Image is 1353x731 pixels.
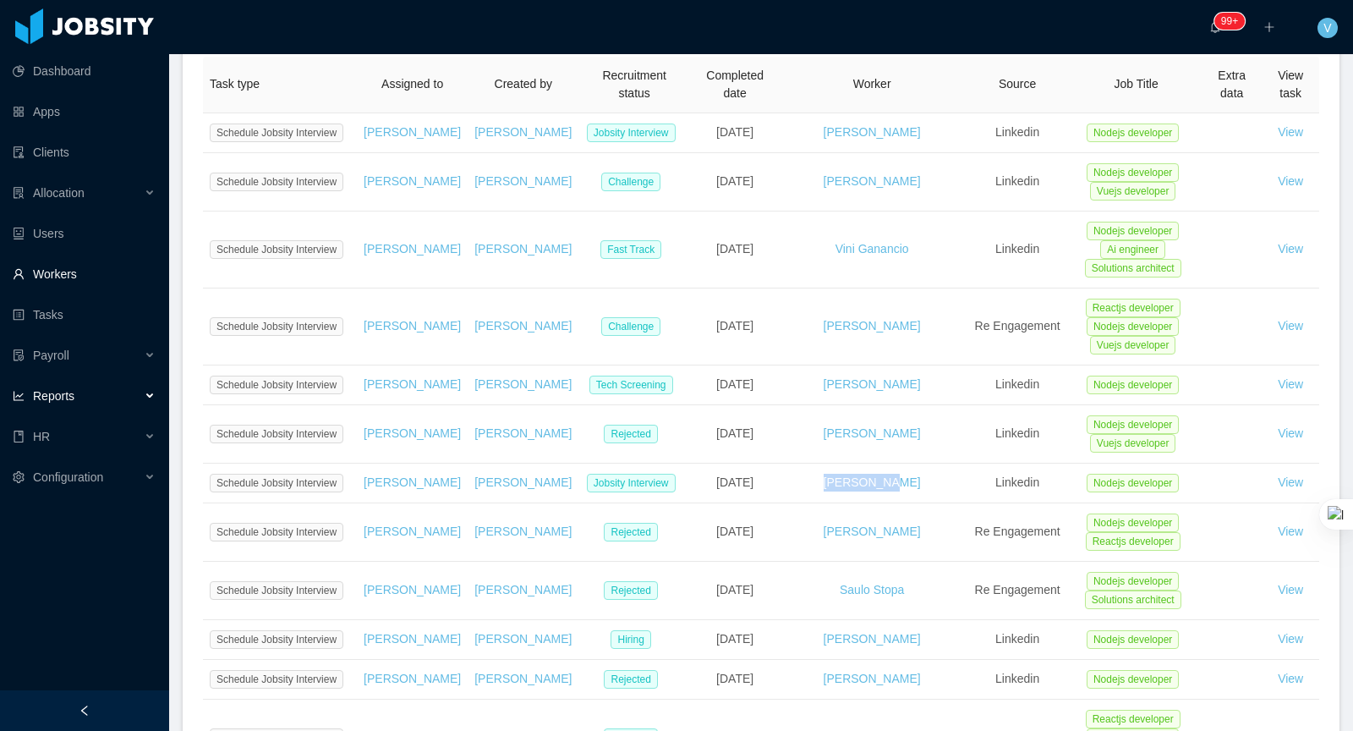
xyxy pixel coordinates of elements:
a: View [1278,242,1303,256]
span: Schedule Jobsity Interview [210,317,343,336]
a: [PERSON_NAME] [824,125,921,139]
a: [PERSON_NAME] [474,174,572,188]
span: Configuration [33,470,103,484]
span: Nodejs developer [1087,124,1179,142]
span: Linkedin [995,632,1039,646]
span: Schedule Jobsity Interview [210,581,343,600]
span: Reports [33,389,74,403]
a: [PERSON_NAME] [474,242,572,256]
a: Challenge [601,319,667,333]
span: Re Engagement [975,525,1060,538]
a: Hiring [611,632,657,646]
td: [DATE] [690,365,780,405]
span: Nodejs developer [1087,474,1179,492]
span: Worker [853,77,891,91]
span: Schedule Jobsity Interview [210,670,343,689]
a: View [1278,125,1303,139]
span: Created by [495,77,552,91]
sup: 911 [1214,13,1245,30]
span: Rejected [604,581,657,600]
span: Fast Track [600,240,661,259]
i: icon: file-protect [13,349,25,361]
span: Linkedin [995,426,1039,440]
a: [PERSON_NAME] [474,583,572,596]
a: [PERSON_NAME] [364,377,461,391]
a: Tech Screening [589,377,680,391]
a: Jobsity Interview [587,475,682,489]
a: View [1278,174,1303,188]
a: [PERSON_NAME] [474,377,572,391]
td: [DATE] [690,503,780,562]
a: View [1278,426,1303,440]
a: [PERSON_NAME] [364,319,461,333]
a: [PERSON_NAME] [364,475,461,489]
span: Job Title [1115,77,1159,91]
span: Linkedin [995,174,1039,188]
a: View [1278,319,1303,333]
td: [DATE] [690,405,780,464]
i: icon: solution [13,187,25,199]
span: Nodejs developer [1087,415,1179,434]
span: Linkedin [995,672,1039,685]
td: [DATE] [690,620,780,660]
span: V [1323,18,1331,38]
span: Extra data [1218,69,1246,100]
a: [PERSON_NAME] [474,426,572,440]
a: [PERSON_NAME] [824,377,921,391]
span: Nodejs developer [1087,222,1179,240]
span: Schedule Jobsity Interview [210,474,343,492]
i: icon: plus [1263,21,1275,33]
span: Assigned to [381,77,443,91]
td: [DATE] [690,212,780,289]
a: [PERSON_NAME] [364,125,461,139]
td: [DATE] [690,660,780,700]
a: Rejected [604,525,664,538]
a: icon: appstoreApps [13,95,156,129]
span: Linkedin [995,125,1039,139]
td: [DATE] [690,562,780,620]
span: Task type [210,77,260,91]
a: Jobsity Interview [587,125,682,139]
a: [PERSON_NAME] [364,242,461,256]
a: Rejected [604,583,664,596]
a: Rejected [604,672,664,685]
span: Source [999,77,1036,91]
a: Vini Ganancio [835,242,909,256]
a: View [1278,632,1303,646]
span: Schedule Jobsity Interview [210,376,343,394]
i: icon: setting [13,471,25,483]
span: Reactjs developer [1086,532,1180,551]
span: Re Engagement [975,319,1060,333]
span: Rejected [604,523,657,541]
td: [DATE] [690,289,780,365]
a: Fast Track [600,242,668,256]
span: Solutions architect [1085,591,1181,609]
a: [PERSON_NAME] [824,475,921,489]
span: Rejected [604,425,657,443]
a: [PERSON_NAME] [824,319,921,333]
td: [DATE] [690,464,780,503]
span: Nodejs developer [1087,163,1179,182]
span: HR [33,430,50,443]
a: View [1278,583,1303,596]
span: Ai engineer [1100,240,1165,259]
a: [PERSON_NAME] [364,426,461,440]
a: [PERSON_NAME] [364,672,461,685]
span: Vuejs developer [1090,182,1176,201]
a: icon: pie-chartDashboard [13,54,156,88]
span: Nodejs developer [1087,376,1179,394]
span: Challenge [601,173,660,191]
a: icon: robotUsers [13,217,156,250]
a: View [1278,525,1303,538]
span: Schedule Jobsity Interview [210,240,343,259]
a: View [1278,377,1303,391]
a: View [1278,672,1303,685]
span: Nodejs developer [1087,572,1179,591]
a: [PERSON_NAME] [824,174,921,188]
span: Tech Screening [589,376,673,394]
span: Reactjs developer [1086,710,1180,728]
a: [PERSON_NAME] [824,525,921,538]
span: Schedule Jobsity Interview [210,523,343,541]
i: icon: book [13,431,25,442]
span: Schedule Jobsity Interview [210,124,343,142]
